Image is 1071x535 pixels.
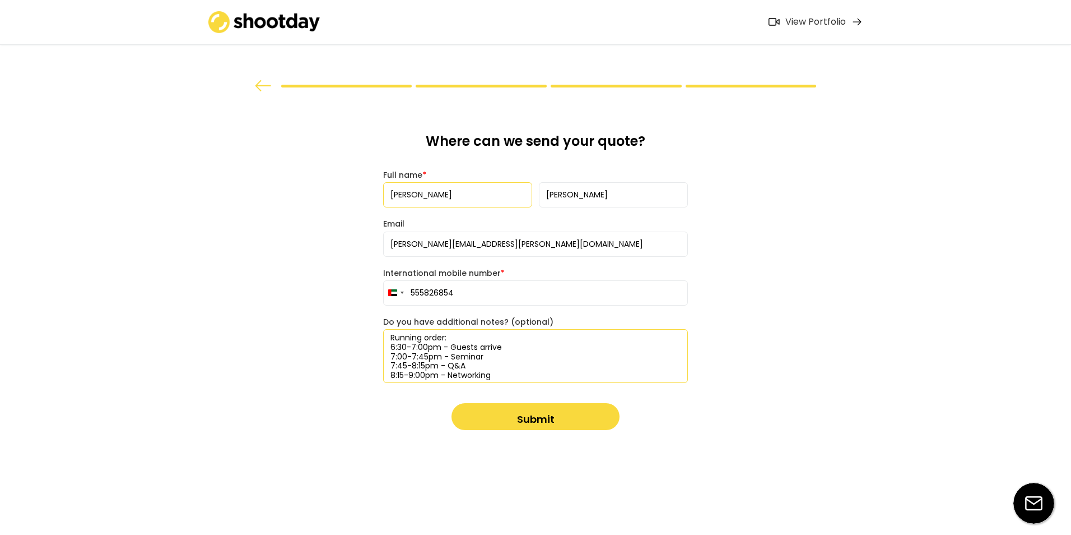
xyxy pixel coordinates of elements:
[383,219,688,229] div: Email
[451,403,620,430] button: Submit
[383,280,688,306] input: 050 123 4567
[383,317,688,327] div: Do you have additional notes? (optional)
[539,182,688,207] input: Last name
[769,18,780,26] img: Icon%20feather-video%402x.png
[208,11,320,33] img: shootday_logo.png
[384,281,407,305] button: Selected country
[383,170,688,180] div: Full name
[383,232,688,257] input: Email
[383,182,532,207] input: First name
[1013,483,1054,524] img: email-icon%20%281%29.svg
[785,16,846,28] div: View Portfolio
[383,132,688,159] div: Where can we send your quote?
[383,268,688,278] div: International mobile number
[255,80,272,91] img: arrow%20back.svg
